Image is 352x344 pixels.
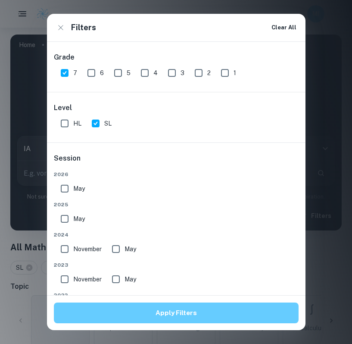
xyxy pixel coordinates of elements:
span: May [125,244,136,254]
span: 7 [73,68,77,78]
span: 3 [181,68,184,78]
h6: Grade [54,52,299,63]
button: Clear All [269,21,299,34]
span: 1 [234,68,236,78]
span: 2022 [54,291,299,299]
span: SL [104,119,112,128]
span: 2024 [54,231,299,239]
span: 2023 [54,261,299,269]
span: November [73,275,102,284]
span: May [73,184,85,193]
span: May [73,214,85,224]
span: May [125,275,136,284]
button: Apply Filters [54,303,299,323]
span: 6 [100,68,104,78]
span: 2026 [54,170,299,178]
h6: Level [54,103,299,113]
span: 2025 [54,201,299,208]
span: 4 [153,68,158,78]
h6: Session [54,153,299,170]
h6: Filters [71,22,96,34]
span: HL [73,119,81,128]
span: November [73,244,102,254]
span: 5 [127,68,131,78]
span: 2 [207,68,211,78]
